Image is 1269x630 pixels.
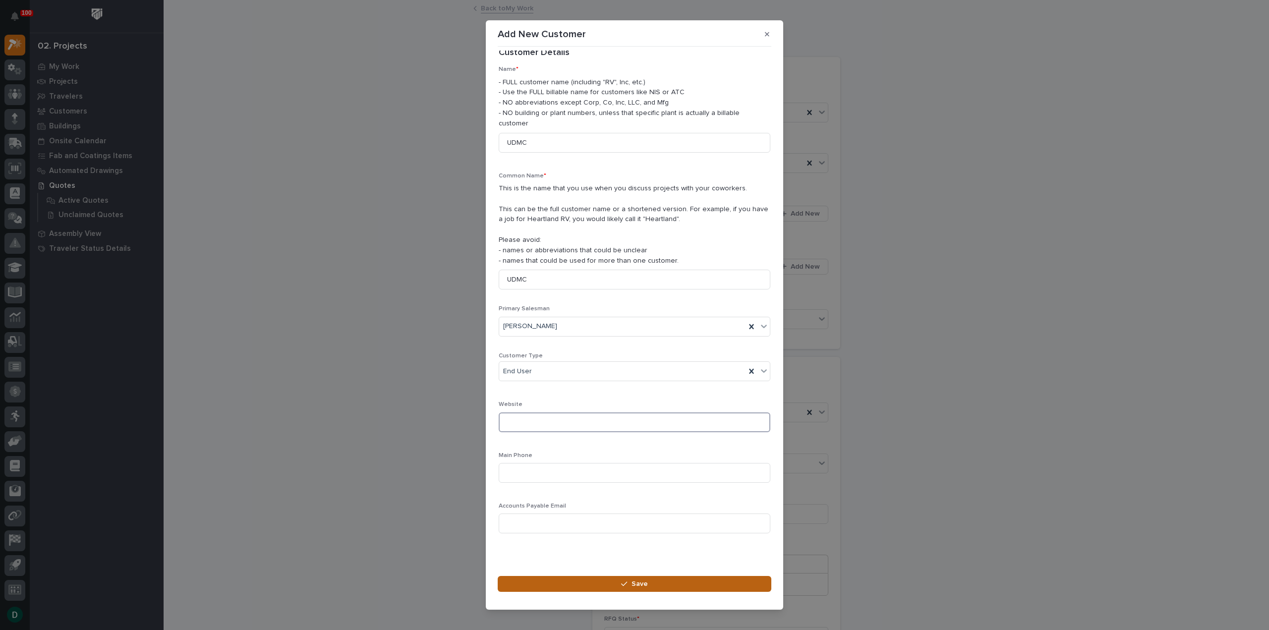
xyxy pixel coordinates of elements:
[499,183,770,266] p: This is the name that you use when you discuss projects with your coworkers. This can be the full...
[499,66,519,72] span: Name
[498,28,586,40] p: Add New Customer
[499,306,550,312] span: Primary Salesman
[498,576,771,592] button: Save
[499,453,532,458] span: Main Phone
[503,321,557,332] span: [PERSON_NAME]
[499,503,566,509] span: Accounts Payable Email
[503,366,532,377] span: End User
[499,173,546,179] span: Common Name
[499,353,543,359] span: Customer Type
[632,579,648,588] span: Save
[499,48,570,58] h2: Customer Details
[499,401,522,407] span: Website
[499,77,770,129] p: - FULL customer name (including "RV", Inc, etc.) - Use the FULL billable name for customers like ...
